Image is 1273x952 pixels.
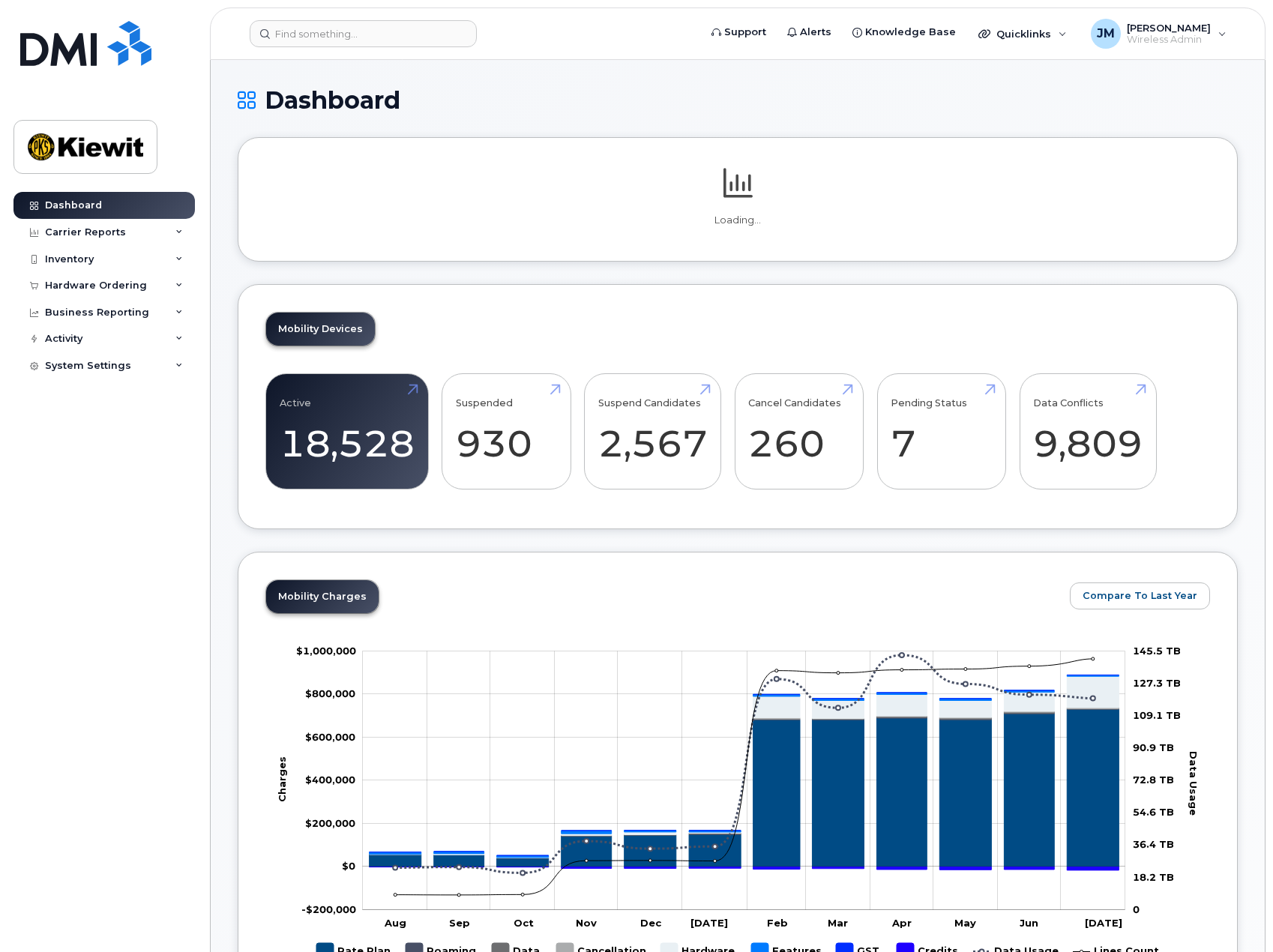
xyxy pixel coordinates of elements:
[1085,917,1122,929] tspan: [DATE]
[891,382,992,481] a: Pending Status 7
[265,214,1210,227] p: Loading...
[1133,709,1181,721] tspan: 109.1 TB
[1133,741,1174,753] tspan: 90.9 TB
[276,756,288,802] tspan: Charges
[1020,917,1038,929] tspan: Jun
[598,382,708,481] a: Suspend Candidates 2,567
[301,903,356,915] tspan: -$200,000
[301,903,356,915] g: $0
[449,917,470,929] tspan: Sep
[305,817,355,829] tspan: $200,000
[690,917,728,929] tspan: [DATE]
[1070,582,1210,609] button: Compare To Last Year
[767,917,788,929] tspan: Feb
[280,382,415,481] a: Active 18,528
[1133,839,1174,851] tspan: 36.4 TB
[342,861,355,873] tspan: $0
[238,87,1238,113] h1: Dashboard
[266,313,375,346] a: Mobility Devices
[1188,751,1200,816] tspan: Data Usage
[305,817,355,829] g: $0
[456,382,557,481] a: Suspended 930
[1083,588,1197,603] span: Compare To Last Year
[305,688,355,700] tspan: $800,000
[640,917,662,929] tspan: Dec
[305,774,355,786] tspan: $400,000
[576,917,597,929] tspan: Nov
[305,731,355,743] tspan: $600,000
[305,688,355,700] g: $0
[1133,871,1174,883] tspan: 18.2 TB
[1133,807,1174,819] tspan: 54.6 TB
[296,645,356,657] g: $0
[296,645,356,657] tspan: $1,000,000
[305,731,355,743] g: $0
[384,917,406,929] tspan: Aug
[1033,382,1143,481] a: Data Conflicts 9,809
[828,917,848,929] tspan: Mar
[748,382,849,481] a: Cancel Candidates 260
[514,917,534,929] tspan: Oct
[1133,677,1181,689] tspan: 127.3 TB
[891,917,912,929] tspan: Apr
[305,774,355,786] g: $0
[266,580,379,613] a: Mobility Charges
[370,675,1119,856] g: GST
[370,867,1119,870] g: Credits
[1133,774,1174,786] tspan: 72.8 TB
[954,917,976,929] tspan: May
[1133,903,1140,915] tspan: 0
[1133,645,1181,657] tspan: 145.5 TB
[370,709,1119,867] g: Rate Plan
